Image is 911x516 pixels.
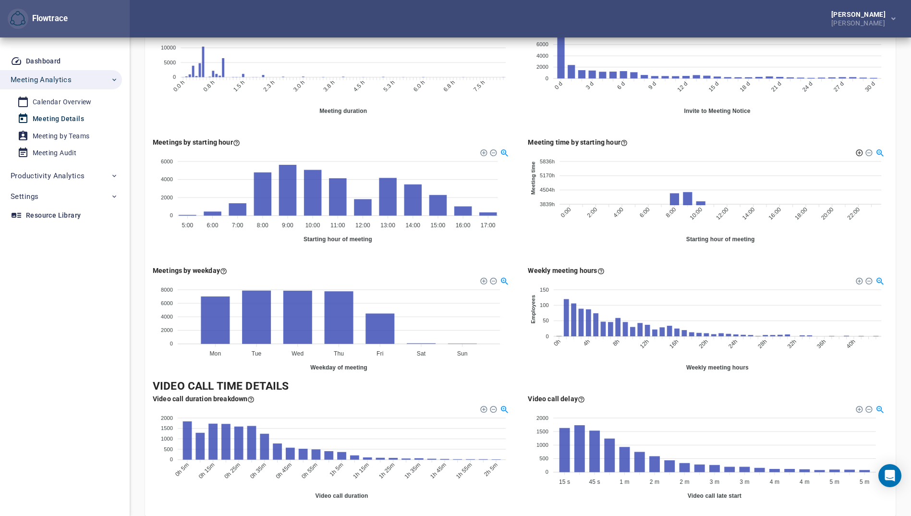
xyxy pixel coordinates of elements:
[207,222,219,229] tspan: 6:00
[274,462,293,480] tspan: 0h 45m
[480,405,486,412] div: Zoom In
[456,222,471,229] tspan: 16:00
[855,148,862,155] div: Zoom In
[355,222,370,229] tspan: 12:00
[328,462,344,478] tspan: 1h 5m
[845,338,856,349] tspan: 40h
[688,206,704,221] tspan: 10:00
[161,176,173,182] tspan: 4000
[697,338,709,349] tspan: 20h
[161,300,173,306] tspan: 6000
[709,479,719,485] tspan: 3 m
[769,80,782,93] tspan: 21 d
[161,327,173,333] tspan: 2000
[232,79,246,93] tspan: 1.5 h
[676,80,689,93] tspan: 12 d
[860,479,869,485] tspan: 5 m
[455,462,474,480] tspan: 1h 55m
[10,11,25,26] img: Flowtrace
[619,479,629,485] tspan: 1 m
[864,277,871,283] div: Zoom Out
[173,74,176,80] tspan: 0
[161,314,173,319] tspan: 4000
[540,201,555,207] tspan: 3839h
[831,11,889,18] div: [PERSON_NAME]
[322,79,336,93] tspan: 3.8 h
[377,462,396,480] tspan: 1h 25m
[153,137,240,147] div: Here you see how many meetings you organize per starting hour (the hour is timezone specific (Eur...
[536,64,548,70] tspan: 2000
[846,206,861,221] tspan: 22:00
[875,405,883,413] div: Selection Zoom
[864,405,871,412] div: Zoom Out
[540,172,555,178] tspan: 5170h
[540,302,549,308] tspan: 100
[161,195,173,200] tspan: 2000
[352,79,366,93] tspan: 4.5 h
[480,148,486,155] div: Zoom In
[481,222,496,229] tspan: 17:00
[756,338,768,349] tspan: 28h
[161,426,173,431] tspan: 1500
[786,338,797,349] tspan: 32h
[442,79,456,93] tspan: 6.8 h
[875,276,883,284] div: Selection Zoom
[431,222,446,229] tspan: 15:00
[170,341,173,346] tspan: 0
[540,287,549,293] tspan: 150
[33,130,89,142] div: Meeting by Teams
[528,137,628,147] div: Meeting time by starting hour
[767,206,782,221] tspan: 16:00
[182,222,193,229] tspan: 5:00
[405,222,420,229] tspan: 14:00
[500,147,508,156] div: Selection Zoom
[161,415,173,421] tspan: 2000
[686,236,754,243] text: Starting hour of meeting
[352,462,370,480] tspan: 1h 15m
[161,436,173,442] tspan: 1000
[292,79,306,93] tspan: 3.0 h
[8,9,28,29] button: Flowtrace
[403,462,422,480] tspan: 1h 35m
[741,206,756,221] tspan: 14:00
[584,80,595,91] tspan: 3 d
[282,222,293,229] tspan: 9:00
[530,295,535,323] text: Employees
[33,113,84,125] div: Meeting Details
[684,108,750,114] text: Invite to Meeting Notice
[382,79,396,93] tspan: 5.3 h
[153,266,227,275] div: Meetings by weekday
[832,80,845,93] tspan: 27 d
[740,479,749,485] tspan: 3 m
[11,190,38,203] span: Settings
[161,45,176,50] tspan: 10000
[310,364,367,371] text: Weekday of meeting
[553,80,563,91] tspan: 0 d
[174,462,190,478] tspan: 0h 5m
[334,350,344,357] tspan: Thu
[304,236,372,243] text: Starting hour of meeting
[611,338,621,347] tspan: 8h
[668,338,680,349] tspan: 16h
[28,13,68,25] div: Flowtrace
[539,456,548,462] tspan: 500
[638,206,651,219] tspan: 6:00
[536,415,548,421] tspan: 2000
[819,206,835,221] tspan: 20:00
[536,41,548,47] tspan: 6000
[769,479,779,485] tspan: 4 m
[815,338,827,349] tspan: 36h
[855,277,862,283] div: Zoom In
[330,222,345,229] tspan: 11:00
[715,206,730,221] tspan: 12:00
[680,479,689,485] tspan: 2 m
[616,80,626,91] tspan: 6 d
[664,206,677,219] tspan: 8:00
[727,338,738,349] tspan: 24h
[585,206,598,219] tspan: 2:00
[543,318,549,323] tspan: 50
[536,429,548,434] tspan: 1500
[647,80,657,91] tspan: 9 d
[738,80,751,93] tspan: 18 d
